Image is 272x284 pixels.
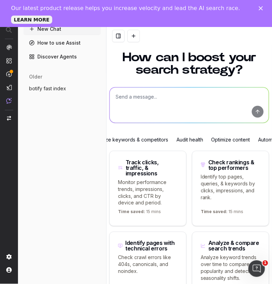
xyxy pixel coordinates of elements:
[11,5,240,12] div: Our latest product release helps you increase velocity and lead the AI search race.
[201,173,261,207] p: Identify top pages, queries, & keywords by clicks, impressions, and rank.
[118,179,178,207] p: Monitor performance trends, impressions, clicks, and CTR by device and period.
[6,98,12,104] img: Assist
[6,58,12,64] img: Intelligence
[29,73,42,80] span: older
[89,134,172,145] div: Analyze keywords & competitors
[29,85,66,92] span: botify fast index
[201,209,244,218] p: 15 mins
[6,85,12,90] img: Studio
[201,254,261,282] p: Analyze keyword trends over time to compare popularity and detect seasonality shifts.
[118,254,178,282] p: Check crawl errors like 404s, canonicals, and noindex.
[109,51,269,76] h1: How can I boost your search strategy?
[24,51,101,62] a: Discover Agents
[207,134,254,145] div: Optimize content
[24,37,101,48] a: How to use Assist
[201,209,228,214] span: Time saved:
[6,71,12,77] img: Activation
[172,134,207,145] div: Audit health
[6,254,12,260] img: Setting
[7,116,11,121] img: Switch project
[263,260,268,266] span: 1
[24,24,101,35] button: New Chat
[6,267,12,273] img: My account
[208,159,261,171] div: Check rankings & top performers
[248,260,265,277] iframe: Intercom live chat
[208,240,261,251] div: Analyze & compare search trends
[11,16,52,24] a: LEARN MORE
[126,159,178,176] div: Track clicks, traffic, & impressions
[259,6,266,10] div: Close
[24,83,101,94] button: botify fast index
[118,209,161,218] p: 15 mins
[126,240,178,251] div: Identify pages with technical errors
[118,209,145,214] span: Time saved:
[6,45,12,50] img: Analytics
